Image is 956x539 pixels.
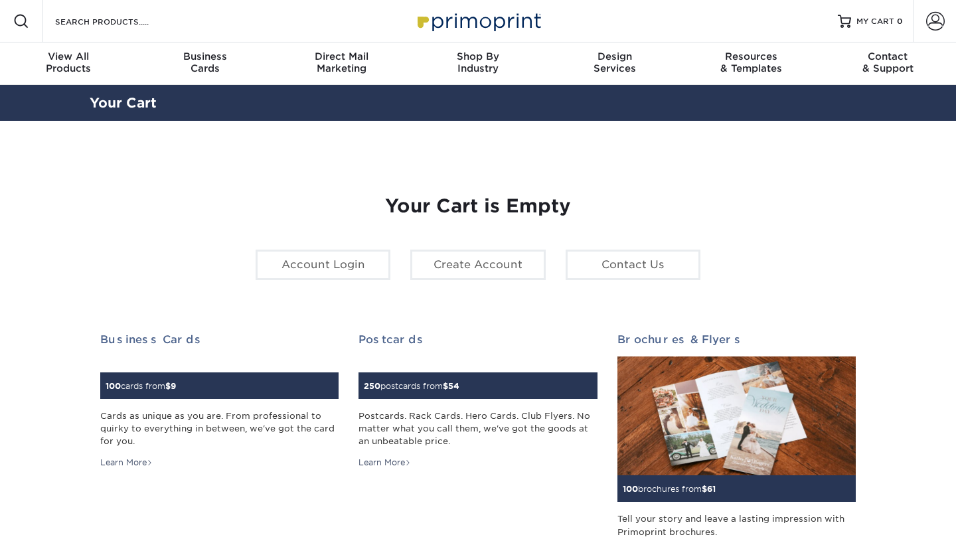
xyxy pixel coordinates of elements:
span: 100 [106,381,121,391]
span: Business [137,50,274,62]
img: Business Cards [100,364,101,365]
small: cards from [106,381,176,391]
span: 250 [364,381,380,391]
small: postcards from [364,381,459,391]
img: Primoprint [412,7,544,35]
a: DesignServices [546,42,683,85]
span: 0 [897,17,903,26]
span: 54 [448,381,459,391]
a: Business Cards 100cards from$9 Cards as unique as you are. From professional to quirky to everyth... [100,333,339,469]
h2: Brochures & Flyers [617,333,856,346]
a: Shop ByIndustry [410,42,546,85]
span: 61 [707,484,716,494]
div: Cards as unique as you are. From professional to quirky to everything in between, we've got the c... [100,410,339,448]
input: SEARCH PRODUCTS..... [54,13,183,29]
h2: Postcards [358,333,597,346]
small: brochures from [623,484,716,494]
a: Create Account [410,250,545,280]
h2: Business Cards [100,333,339,346]
span: Contact [819,50,956,62]
a: Contact& Support [819,42,956,85]
span: Direct Mail [273,50,410,62]
div: & Support [819,50,956,74]
div: Postcards. Rack Cards. Hero Cards. Club Flyers. No matter what you call them, we've got the goods... [358,410,597,448]
span: MY CART [856,16,894,27]
span: Design [546,50,683,62]
a: Resources& Templates [683,42,820,85]
span: $ [165,381,171,391]
div: Learn More [100,457,153,469]
div: Cards [137,50,274,74]
img: Postcards [358,364,359,365]
span: 100 [623,484,638,494]
div: Learn More [358,457,411,469]
span: $ [443,381,448,391]
img: Brochures & Flyers [617,356,856,476]
a: Contact Us [566,250,700,280]
span: Shop By [410,50,546,62]
a: Postcards 250postcards from$54 Postcards. Rack Cards. Hero Cards. Club Flyers. No matter what you... [358,333,597,469]
span: $ [702,484,707,494]
div: Industry [410,50,546,74]
a: BusinessCards [137,42,274,85]
h1: Your Cart is Empty [100,195,856,218]
a: Direct MailMarketing [273,42,410,85]
div: Marketing [273,50,410,74]
span: 9 [171,381,176,391]
div: & Templates [683,50,820,74]
a: Account Login [256,250,390,280]
a: Your Cart [90,95,157,111]
span: Resources [683,50,820,62]
div: Services [546,50,683,74]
